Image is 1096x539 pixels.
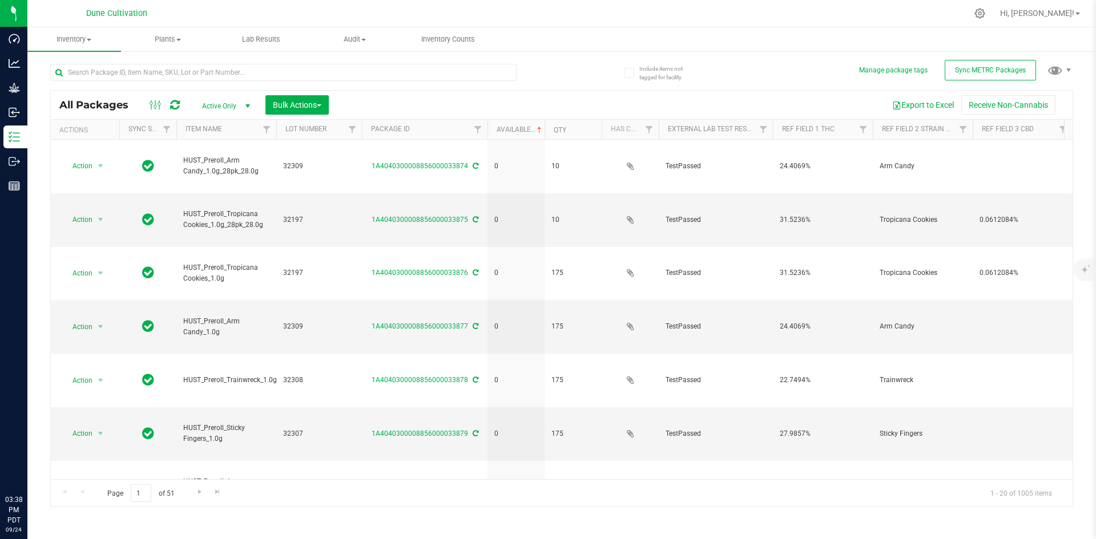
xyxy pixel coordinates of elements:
a: 1A4040300008856000033874 [372,162,468,170]
span: select [94,265,108,281]
span: 0.0612084% [980,214,1066,225]
button: Bulk Actions [265,95,329,115]
span: Sync from Compliance System [471,216,478,224]
span: Sync METRC Packages [955,66,1026,74]
span: HUST_Preroll_Sticky Fingers_1.0g [183,423,269,444]
a: Item Name [186,125,222,133]
input: Search Package ID, Item Name, SKU, Lot or Part Number... [50,64,517,81]
div: Actions [59,126,115,134]
iframe: Resource center unread badge [34,446,47,460]
span: Action [62,158,93,174]
a: Filter [640,120,659,139]
inline-svg: Grow [9,82,20,94]
a: Filter [469,120,487,139]
span: 27.9857% [780,428,866,439]
span: TestPassed [666,161,766,172]
span: In Sync [142,318,154,334]
span: Inventory [27,34,121,44]
span: Action [62,425,93,441]
a: Filter [754,120,773,139]
a: Filter [257,120,276,139]
span: 0 [494,428,538,439]
span: 32309 [283,161,355,172]
span: select [94,212,108,228]
a: 1A4040300008856000033877 [372,322,468,330]
span: 175 [551,321,595,332]
p: 09/24 [5,525,22,534]
span: 32197 [283,268,355,278]
span: 175 [551,268,595,278]
inline-svg: Analytics [9,58,20,69]
span: Sync from Compliance System [471,322,478,330]
span: select [94,319,108,335]
span: 10 [551,161,595,172]
span: TestPassed [666,321,766,332]
inline-svg: Reports [9,180,20,192]
span: select [94,425,108,441]
span: Plants [122,34,214,44]
span: select [94,372,108,388]
span: 0 [494,375,538,386]
span: Tropicana Cookies [880,214,966,225]
a: Go to the next page [191,484,208,500]
a: Ref Field 1 THC [782,125,835,133]
span: Action [62,265,93,281]
span: 22.7494% [780,375,866,386]
span: Dune Cultivation [86,9,147,18]
a: Inventory [27,27,121,51]
span: TestPassed [666,268,766,278]
button: Manage package tags [859,66,928,75]
th: Has COA [602,120,659,140]
inline-svg: Inventory [9,131,20,143]
div: Manage settings [973,8,987,19]
a: Qty [554,126,566,134]
a: Ref Field 3 CBD [982,125,1034,133]
span: HUST_Preroll_Tropicana Cookies_1.0g_28pk_28.0g [183,209,269,230]
span: TestPassed [666,214,766,225]
a: 1A4040300008856000033876 [372,269,468,277]
a: Filter [158,120,176,139]
iframe: Resource center [11,448,46,482]
span: Bulk Actions [273,100,321,110]
span: 0 [494,214,538,225]
span: 32307 [283,428,355,439]
a: Ref Field 2 Strain Name [882,125,965,133]
span: HUST_Preroll_Trainwreck_1.0g [183,375,277,386]
a: 1A4040300008856000033875 [372,216,468,224]
button: Receive Non-Cannabis [961,95,1055,115]
span: In Sync [142,212,154,228]
span: In Sync [142,372,154,388]
span: TestPassed [666,428,766,439]
span: 24.4069% [780,161,866,172]
span: 0 [494,161,538,172]
span: 0 [494,321,538,332]
span: 0 [494,268,538,278]
span: All Packages [59,99,140,111]
button: Sync METRC Packages [945,60,1036,80]
span: 32309 [283,321,355,332]
span: 1 - 20 of 1005 items [981,484,1061,501]
span: Tropicana Cookies [880,268,966,278]
span: Sync from Compliance System [471,429,478,437]
a: Go to the last page [209,484,226,500]
a: Filter [954,120,973,139]
span: 24.4069% [780,321,866,332]
span: Page of 51 [98,484,184,502]
a: Filter [343,120,362,139]
a: Sync Status [128,125,172,133]
span: 31.5236% [780,268,866,278]
span: Lab Results [227,34,296,44]
input: 1 [131,484,151,502]
a: Filter [1054,120,1073,139]
span: Arm Candy [880,321,966,332]
span: 175 [551,375,595,386]
a: Lab Results [215,27,308,51]
a: Audit [308,27,401,51]
span: Action [62,319,93,335]
a: Package ID [371,125,410,133]
inline-svg: Dashboard [9,33,20,44]
a: 1A4040300008856000033878 [372,376,468,384]
span: Arm Candy [880,161,966,172]
a: Lot Number [285,125,327,133]
span: HUST_Preroll_Arm Candy_1.0g [183,316,269,338]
